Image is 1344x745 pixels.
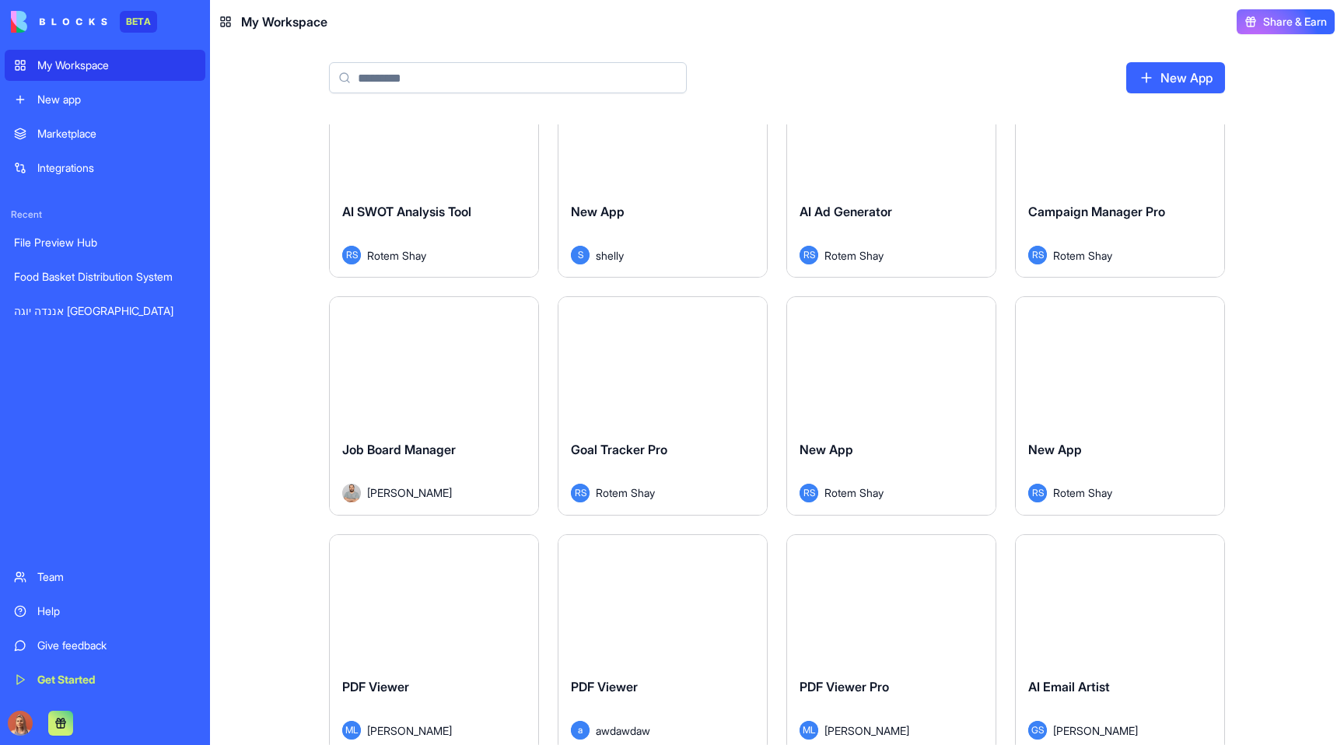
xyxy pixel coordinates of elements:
[11,11,157,33] a: BETA
[14,235,196,250] div: File Preview Hub
[1028,442,1082,457] span: New App
[824,484,884,501] span: Rotem Shay
[1028,204,1165,219] span: Campaign Manager Pro
[5,84,205,115] a: New app
[5,630,205,661] a: Give feedback
[37,603,196,619] div: Help
[1028,679,1110,694] span: AI Email Artist
[1015,296,1225,516] a: New AppRSRotem Shay
[800,204,892,219] span: AI Ad Generator
[37,638,196,653] div: Give feedback
[5,561,205,593] a: Team
[1028,721,1047,740] span: GS
[37,58,196,73] div: My Workspace
[800,484,818,502] span: RS
[596,247,624,264] span: shelly
[596,722,650,739] span: awdawdaw
[14,269,196,285] div: Food Basket Distribution System
[5,50,205,81] a: My Workspace
[342,679,409,694] span: PDF Viewer
[800,721,818,740] span: ML
[5,152,205,184] a: Integrations
[329,59,539,278] a: AI SWOT Analysis ToolRSRotem Shay
[8,711,33,736] img: Marina_gj5dtt.jpg
[5,296,205,327] a: אננדה יוגה [GEOGRAPHIC_DATA]
[1053,722,1138,739] span: [PERSON_NAME]
[367,484,452,501] span: [PERSON_NAME]
[1053,484,1112,501] span: Rotem Shay
[5,208,205,221] span: Recent
[14,303,196,319] div: אננדה יוגה [GEOGRAPHIC_DATA]
[367,722,452,739] span: [PERSON_NAME]
[1263,14,1327,30] span: Share & Earn
[342,484,361,502] img: Avatar
[342,204,471,219] span: AI SWOT Analysis Tool
[11,11,107,33] img: logo
[571,246,590,264] span: S
[824,722,909,739] span: [PERSON_NAME]
[1053,247,1112,264] span: Rotem Shay
[800,442,853,457] span: New App
[800,246,818,264] span: RS
[37,569,196,585] div: Team
[571,442,667,457] span: Goal Tracker Pro
[1237,9,1335,34] button: Share & Earn
[5,664,205,695] a: Get Started
[800,679,889,694] span: PDF Viewer Pro
[1028,484,1047,502] span: RS
[5,227,205,258] a: File Preview Hub
[37,126,196,142] div: Marketplace
[5,261,205,292] a: Food Basket Distribution System
[342,246,361,264] span: RS
[571,204,625,219] span: New App
[786,296,996,516] a: New AppRSRotem Shay
[571,721,590,740] span: a
[37,92,196,107] div: New app
[1126,62,1225,93] a: New App
[558,59,768,278] a: New AppSshelly
[37,160,196,176] div: Integrations
[596,484,655,501] span: Rotem Shay
[342,721,361,740] span: ML
[241,12,327,31] span: My Workspace
[37,672,196,687] div: Get Started
[5,118,205,149] a: Marketplace
[5,596,205,627] a: Help
[1015,59,1225,278] a: Campaign Manager ProRSRotem Shay
[824,247,884,264] span: Rotem Shay
[342,442,456,457] span: Job Board Manager
[571,484,590,502] span: RS
[120,11,157,33] div: BETA
[367,247,426,264] span: Rotem Shay
[571,679,638,694] span: PDF Viewer
[786,59,996,278] a: AI Ad GeneratorRSRotem Shay
[558,296,768,516] a: Goal Tracker ProRSRotem Shay
[329,296,539,516] a: Job Board ManagerAvatar[PERSON_NAME]
[1028,246,1047,264] span: RS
